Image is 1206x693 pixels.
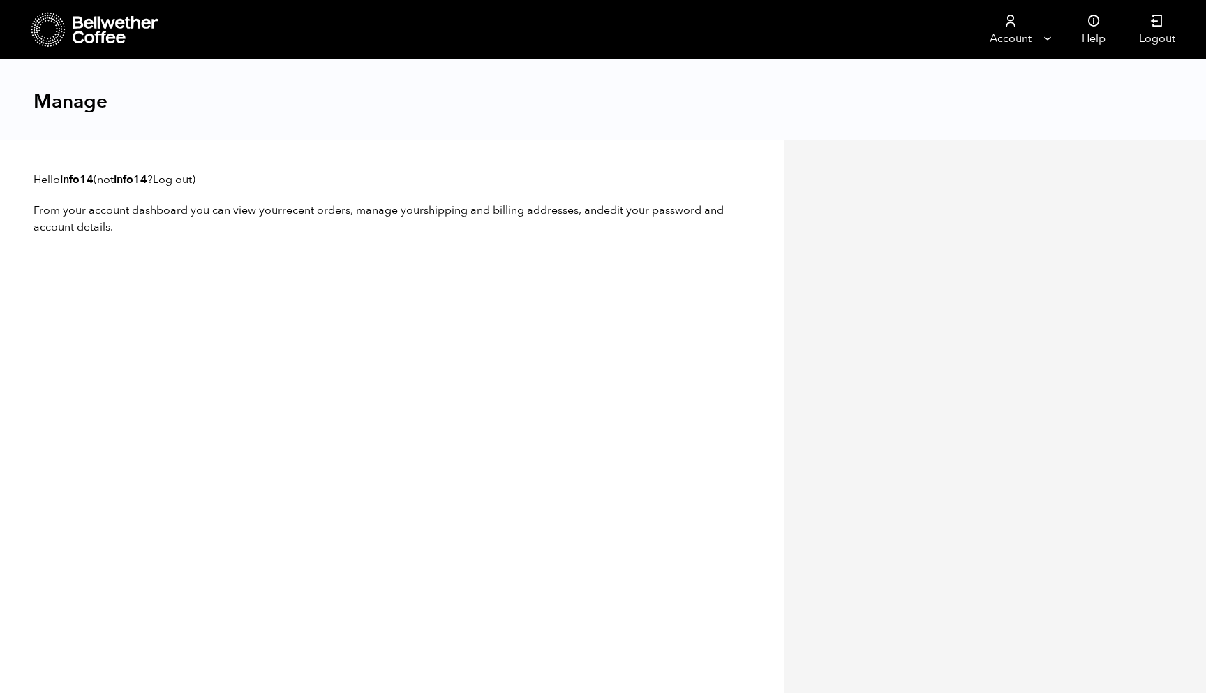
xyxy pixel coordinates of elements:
[153,172,192,187] a: Log out
[282,203,350,218] a: recent orders
[33,171,750,188] p: Hello (not ? )
[114,172,147,187] strong: info14
[424,203,579,218] a: shipping and billing addresses
[33,89,107,114] h1: Manage
[60,172,94,187] strong: info14
[33,202,750,235] p: From your account dashboard you can view your , manage your , and .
